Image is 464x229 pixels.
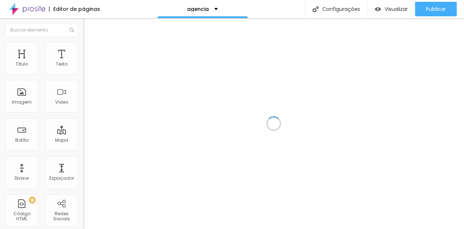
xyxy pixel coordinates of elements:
div: Código HTML [7,211,36,222]
div: Vídeo [55,100,68,105]
div: Espaçador [49,176,74,181]
div: Texto [56,62,67,67]
button: Publicar [415,2,457,16]
div: Editor de páginas [49,7,100,12]
p: agencia [187,7,209,12]
div: Botão [15,138,29,143]
div: Mapa [55,138,68,143]
button: Visualizar [368,2,415,16]
input: Buscar elemento [5,24,78,37]
img: view-1.svg [375,6,381,12]
img: Icone [312,6,319,12]
span: Visualizar [385,6,408,12]
div: Imagem [12,100,32,105]
div: Divisor [14,176,29,181]
div: Título [16,62,28,67]
div: Redes Sociais [47,211,76,222]
span: Publicar [426,6,446,12]
img: Icone [70,28,74,32]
